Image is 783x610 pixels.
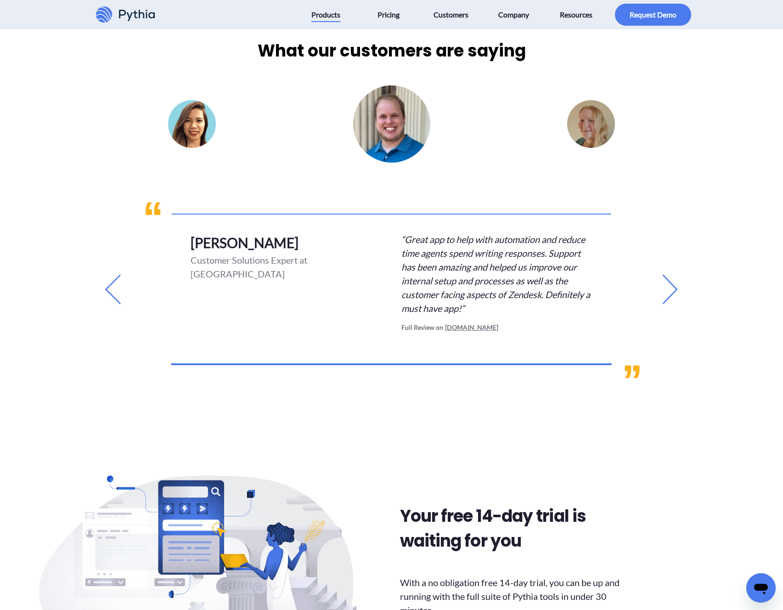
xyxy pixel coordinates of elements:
span: Customers [434,7,468,22]
h4: [PERSON_NAME] [191,232,338,253]
span: Products [311,7,340,22]
img: Charley Roberts [562,95,620,153]
h2: What our customers are saying [92,39,691,63]
p: Full Review on [401,322,443,332]
span: Pricing [377,7,400,22]
h5: Customer Solutions Expert at [GEOGRAPHIC_DATA] [191,253,338,281]
h2: Your free 14-day trial is waiting for you [400,504,637,554]
span: Company [498,7,529,22]
img: Matthew Brown [347,80,435,168]
a: [DOMAIN_NAME] [443,322,498,332]
div: “ Great app to help with automation and reduce time agents spend writing responses. Support has b... [401,232,592,315]
img: Lyn Villanueva [163,95,221,153]
span: Resources [560,7,592,22]
iframe: Button to launch messaging window, conversation in progress [746,573,776,603]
